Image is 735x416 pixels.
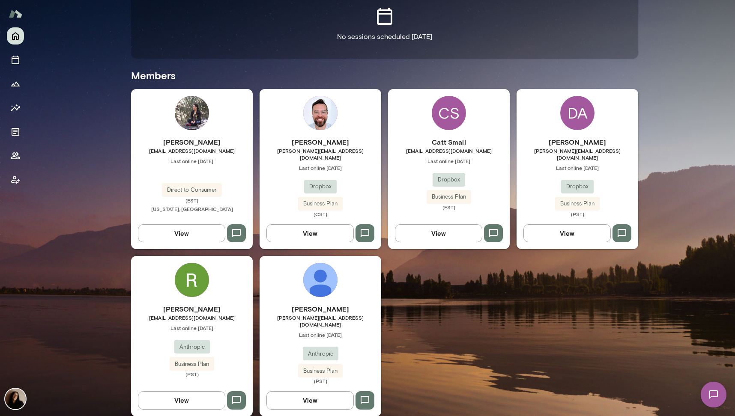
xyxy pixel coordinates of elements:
[175,96,209,130] img: Jenesis M Gallego
[388,147,510,154] span: [EMAIL_ADDRESS][DOMAIN_NAME]
[260,137,381,147] h6: [PERSON_NAME]
[131,314,253,321] span: [EMAIL_ADDRESS][DOMAIN_NAME]
[7,123,24,140] button: Documents
[138,224,225,242] button: View
[432,96,466,130] div: CS
[266,391,354,409] button: View
[388,204,510,211] span: (EST)
[260,314,381,328] span: [PERSON_NAME][EMAIL_ADDRESS][DOMAIN_NAME]
[170,360,214,368] span: Business Plan
[337,32,432,42] p: No sessions scheduled [DATE]
[523,224,611,242] button: View
[304,182,337,191] span: Dropbox
[433,175,465,184] span: Dropbox
[175,263,209,297] img: Ryn Linthicum
[131,68,638,82] h5: Members
[174,343,210,351] span: Anthropic
[7,51,24,68] button: Sessions
[9,6,22,22] img: Mento
[7,75,24,92] button: Growth Plan
[151,206,233,212] span: [US_STATE], [GEOGRAPHIC_DATA]
[427,193,471,201] span: Business Plan
[260,304,381,314] h6: [PERSON_NAME]
[298,367,343,375] span: Business Plan
[266,224,354,242] button: View
[131,197,253,204] span: (EST)
[260,147,381,161] span: [PERSON_NAME][EMAIL_ADDRESS][DOMAIN_NAME]
[388,137,510,147] h6: Catt Small
[517,137,638,147] h6: [PERSON_NAME]
[131,371,253,377] span: (PST)
[395,224,482,242] button: View
[131,147,253,154] span: [EMAIL_ADDRESS][DOMAIN_NAME]
[7,99,24,116] button: Insights
[138,391,225,409] button: View
[7,27,24,45] button: Home
[388,157,510,164] span: Last online [DATE]
[131,137,253,147] h6: [PERSON_NAME]
[7,147,24,164] button: Members
[131,304,253,314] h6: [PERSON_NAME]
[303,96,338,130] img: Chris Meeks
[5,389,26,409] img: Fiona Nodar
[260,164,381,171] span: Last online [DATE]
[303,350,338,358] span: Anthropic
[131,324,253,331] span: Last online [DATE]
[561,182,594,191] span: Dropbox
[260,211,381,217] span: (CST)
[7,171,24,188] button: Client app
[298,199,343,208] span: Business Plan
[555,199,600,208] span: Business Plan
[517,164,638,171] span: Last online [DATE]
[260,331,381,338] span: Last online [DATE]
[517,147,638,161] span: [PERSON_NAME][EMAIL_ADDRESS][DOMAIN_NAME]
[131,157,253,164] span: Last online [DATE]
[162,186,222,194] span: Direct to Consumer
[260,377,381,384] span: (PST)
[517,211,638,217] span: (PST)
[560,96,595,130] div: DA
[303,263,338,297] img: Rebecca Raible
